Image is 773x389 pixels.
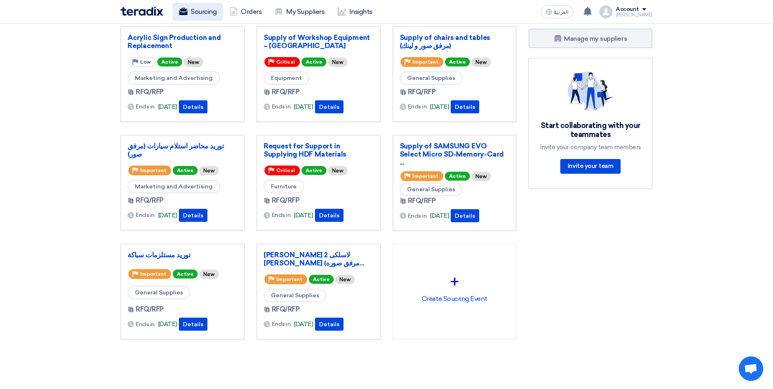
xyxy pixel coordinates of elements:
[136,320,155,329] span: Ends in
[408,102,427,111] span: Ends in
[529,29,652,48] a: Manage my suppliers
[400,71,462,85] span: General Supplies
[128,251,238,259] a: توريد مستلزمات سباكة
[136,87,164,97] span: RFQ/RFP
[554,9,568,15] span: العربية
[294,211,313,220] span: [DATE]
[179,100,207,113] button: Details
[400,251,510,323] div: Create Soucring Event
[539,144,642,151] div: Invite your company team members
[315,318,344,331] button: Details
[128,33,238,50] a: Acrylic Sign Production and Replacement
[128,286,190,299] span: General Supplies
[408,212,427,220] span: Ends in
[539,121,642,139] div: Start collaborating with your teammates
[315,209,344,222] button: Details
[140,59,151,65] span: Low
[739,356,763,381] a: Open chat
[264,33,374,50] a: Supply of Workshop Equipment – [GEOGRAPHIC_DATA]
[173,3,223,21] a: Sourcing
[158,102,177,112] span: [DATE]
[408,196,436,206] span: RFQ/RFP
[272,320,291,328] span: Ends in
[445,57,470,66] span: Active
[412,59,438,65] span: Important
[173,166,198,175] span: Active
[302,166,326,175] span: Active
[276,168,295,173] span: Critical
[430,102,449,112] span: [DATE]
[268,3,331,21] a: My Suppliers
[140,168,166,173] span: Important
[199,166,219,175] div: New
[264,71,309,85] span: Equipment
[400,142,510,166] a: Supply of SAMSUNG EVO Select Micro SD-Memory-Card ...
[136,196,164,206] span: RFQ/RFP
[272,196,300,206] span: RFQ/RFP
[140,271,166,277] span: Important
[199,270,219,279] div: New
[158,320,177,329] span: [DATE]
[302,57,326,66] span: Active
[128,71,220,85] span: Marketing and Advertising
[128,180,220,193] span: Marketing and Advertising
[451,209,479,222] button: Details
[223,3,268,21] a: Orders
[451,100,479,113] button: Details
[328,57,348,67] div: New
[560,159,621,174] a: Invite your team
[272,87,300,97] span: RFQ/RFP
[309,275,334,284] span: Active
[157,57,182,66] span: Active
[294,320,313,329] span: [DATE]
[315,100,344,113] button: Details
[179,318,207,331] button: Details
[400,270,510,294] div: +
[471,172,491,181] div: New
[471,57,491,67] div: New
[264,289,326,302] span: General Supplies
[400,183,462,196] span: General Supplies
[272,102,291,111] span: Ends in
[121,7,163,16] img: Teradix logo
[276,276,302,282] span: Important
[264,180,304,193] span: Furniture
[272,211,291,219] span: Ends in
[264,251,374,267] a: [PERSON_NAME] لاسلكى 2 [PERSON_NAME] (مرفق صوره...
[272,305,300,314] span: RFQ/RFP
[179,209,207,222] button: Details
[136,305,164,314] span: RFQ/RFP
[400,33,510,50] a: Supply of chairs and tables (مرفق صور و لينك)
[184,57,203,67] div: New
[276,59,295,65] span: Critical
[136,102,155,111] span: Ends in
[328,166,348,175] div: New
[568,71,613,111] img: invite_your_team.svg
[408,87,436,97] span: RFQ/RFP
[616,13,652,17] div: [PERSON_NAME]
[264,142,374,158] a: Request for Support in Supplying HDF Materials
[430,211,449,221] span: [DATE]
[335,275,355,284] div: New
[412,173,438,179] span: Important
[173,270,198,278] span: Active
[445,172,470,181] span: Active
[616,6,639,13] div: Account
[599,5,612,18] img: profile_test.png
[541,5,573,18] button: العربية
[331,3,379,21] a: Insights
[128,142,238,158] a: توريد محاضر استلام سيارات (مرفق صور)
[136,211,155,219] span: Ends in
[158,211,177,220] span: [DATE]
[294,102,313,112] span: [DATE]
